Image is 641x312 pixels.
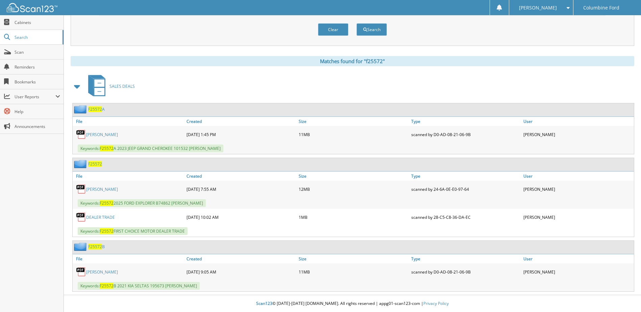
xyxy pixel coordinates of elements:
span: Scan123 [256,301,272,306]
a: [PERSON_NAME] [86,269,118,275]
div: scanned by D0-AD-08-21-06-9B [410,128,522,141]
a: File [73,117,185,126]
a: User [522,254,634,263]
div: [PERSON_NAME] [522,265,634,279]
div: 11MB [297,265,409,279]
a: User [522,117,634,126]
a: F25572B [88,244,105,250]
div: [PERSON_NAME] [522,210,634,224]
span: Keywords: FIRST CHOICE MOTOR DEALER TRADE [78,227,188,235]
a: File [73,172,185,181]
a: Type [410,254,522,263]
a: Size [297,254,409,263]
div: [DATE] 7:55 AM [185,182,297,196]
img: scan123-logo-white.svg [7,3,57,12]
div: 12MB [297,182,409,196]
img: PDF.png [76,184,86,194]
div: Matches found for "f25572" [71,56,634,66]
div: © [DATE]-[DATE] [DOMAIN_NAME]. All rights reserved | appg01-scan123-com | [64,295,641,312]
span: F25572 [100,283,114,289]
div: [DATE] 9:05 AM [185,265,297,279]
a: Created [185,172,297,181]
a: Privacy Policy [423,301,449,306]
span: SALES DEALS [109,83,135,89]
span: Keywords: B 2021 KIA SELTAS 195673 [PERSON_NAME] [78,282,200,290]
a: [PERSON_NAME] [86,132,118,137]
a: Type [410,117,522,126]
span: User Reports [15,94,55,100]
a: Size [297,117,409,126]
a: Created [185,254,297,263]
span: Search [15,34,59,40]
a: Type [410,172,522,181]
div: [DATE] 10:02 AM [185,210,297,224]
span: Keywords: A 2023 JEEP GRAND CHEROKEE 101532 [PERSON_NAME] [78,145,223,152]
img: PDF.png [76,129,86,139]
button: Clear [318,23,348,36]
span: F25572 [100,146,114,151]
a: User [522,172,634,181]
div: [DATE] 1:45 PM [185,128,297,141]
span: Reminders [15,64,60,70]
a: [PERSON_NAME] [86,186,118,192]
img: folder2.png [74,105,88,113]
img: PDF.png [76,212,86,222]
a: File [73,254,185,263]
span: F25572 [100,200,114,206]
a: F25572 [88,161,102,167]
iframe: Chat Widget [607,280,641,312]
div: scanned by D0-AD-08-21-06-9B [410,265,522,279]
div: [PERSON_NAME] [522,182,634,196]
div: scanned by 24-6A-0E-E0-97-64 [410,182,522,196]
img: folder2.png [74,242,88,251]
img: folder2.png [74,160,88,168]
div: 1MB [297,210,409,224]
span: Cabinets [15,20,60,25]
div: [PERSON_NAME] [522,128,634,141]
span: Columbine Ford [583,6,619,10]
div: 11MB [297,128,409,141]
a: DEALER TRADE [86,214,115,220]
span: F25572 [88,106,102,112]
span: F25572 [88,244,102,250]
span: F25572 [100,228,114,234]
a: Created [185,117,297,126]
span: Help [15,109,60,114]
div: scanned by 28-C5-C8-36-DA-EC [410,210,522,224]
span: Announcements [15,124,60,129]
span: Keywords: 2025 FORD EXPLORER B74862 [PERSON_NAME] [78,199,206,207]
a: Size [297,172,409,181]
span: Scan [15,49,60,55]
img: PDF.png [76,267,86,277]
a: SALES DEALS [84,73,135,100]
a: F25572A [88,106,105,112]
button: Search [356,23,387,36]
span: [PERSON_NAME] [519,6,557,10]
span: Bookmarks [15,79,60,85]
